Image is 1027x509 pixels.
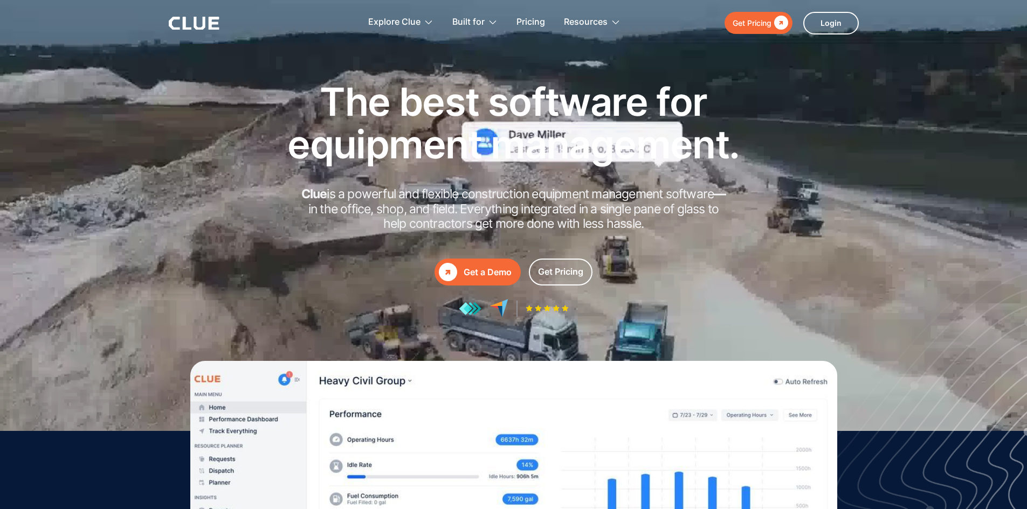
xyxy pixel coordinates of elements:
[452,5,498,39] div: Built for
[526,305,569,312] img: Five-star rating icon
[452,5,485,39] div: Built for
[464,266,512,279] div: Get a Demo
[435,259,521,285] a: Get a Demo
[803,12,859,34] a: Login
[368,5,433,39] div: Explore Clue
[733,16,771,30] div: Get Pricing
[459,302,481,316] img: reviews at getapp
[771,16,788,30] div: 
[490,299,508,318] img: reviews at capterra
[564,5,621,39] div: Resources
[298,187,729,232] h2: is a powerful and flexible construction equipment management software in the office, shop, and fi...
[714,186,726,201] strong: —
[368,5,421,39] div: Explore Clue
[529,259,592,285] a: Get Pricing
[564,5,608,39] div: Resources
[538,265,583,278] div: Get Pricing
[725,12,792,34] a: Get Pricing
[439,263,457,281] div: 
[516,5,545,39] a: Pricing
[301,186,327,201] strong: Clue
[271,80,756,165] h1: The best software for equipment management.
